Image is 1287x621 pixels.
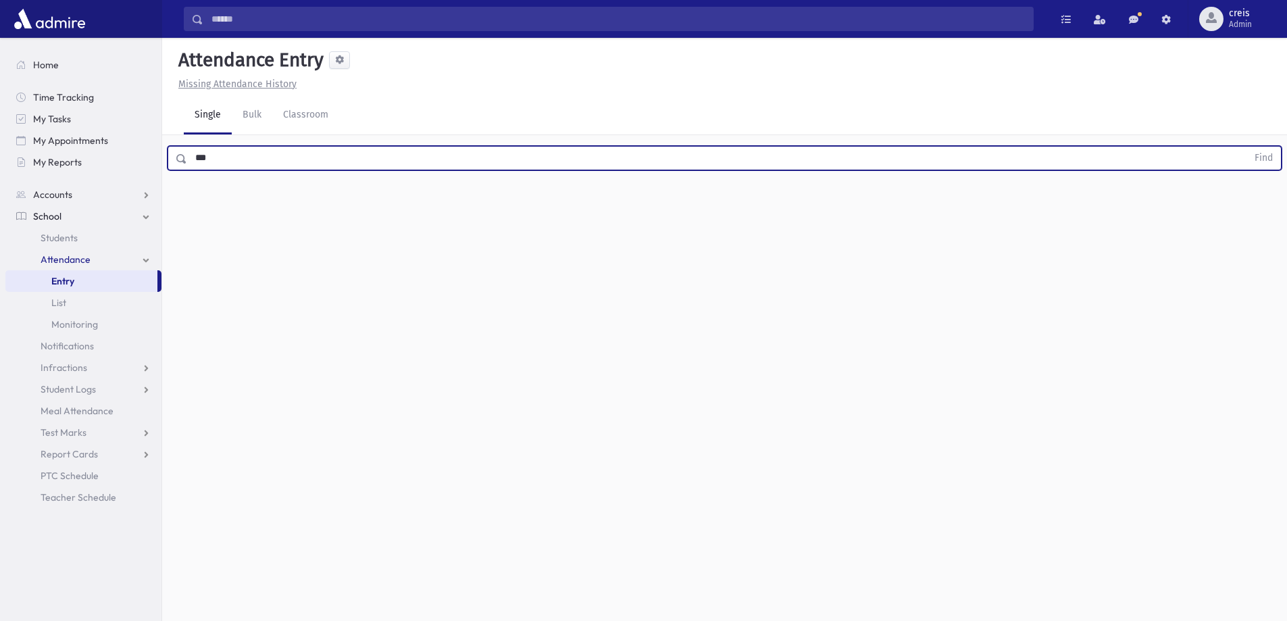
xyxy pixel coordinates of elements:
a: Report Cards [5,443,161,465]
a: PTC Schedule [5,465,161,487]
a: Single [184,97,232,134]
a: Accounts [5,184,161,205]
span: Notifications [41,340,94,352]
a: Bulk [232,97,272,134]
a: Entry [5,270,157,292]
a: Meal Attendance [5,400,161,422]
span: Admin [1229,19,1252,30]
a: My Appointments [5,130,161,151]
span: Home [33,59,59,71]
a: Classroom [272,97,339,134]
span: Teacher Schedule [41,491,116,503]
a: List [5,292,161,314]
img: AdmirePro [11,5,89,32]
span: Student Logs [41,383,96,395]
span: Monitoring [51,318,98,330]
span: creis [1229,8,1252,19]
span: Test Marks [41,426,86,439]
u: Missing Attendance History [178,78,297,90]
a: My Tasks [5,108,161,130]
span: List [51,297,66,309]
a: Missing Attendance History [173,78,297,90]
a: Test Marks [5,422,161,443]
span: Meal Attendance [41,405,113,417]
span: Students [41,232,78,244]
a: Notifications [5,335,161,357]
span: Infractions [41,362,87,374]
span: Report Cards [41,448,98,460]
a: My Reports [5,151,161,173]
input: Search [203,7,1033,31]
a: Teacher Schedule [5,487,161,508]
a: Home [5,54,161,76]
a: Students [5,227,161,249]
span: My Reports [33,156,82,168]
button: Find [1246,147,1281,170]
a: Infractions [5,357,161,378]
span: My Tasks [33,113,71,125]
h5: Attendance Entry [173,49,324,72]
span: PTC Schedule [41,470,99,482]
span: My Appointments [33,134,108,147]
a: School [5,205,161,227]
span: Attendance [41,253,91,266]
a: Monitoring [5,314,161,335]
span: School [33,210,61,222]
a: Attendance [5,249,161,270]
span: Time Tracking [33,91,94,103]
a: Time Tracking [5,86,161,108]
span: Accounts [33,189,72,201]
span: Entry [51,275,74,287]
a: Student Logs [5,378,161,400]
